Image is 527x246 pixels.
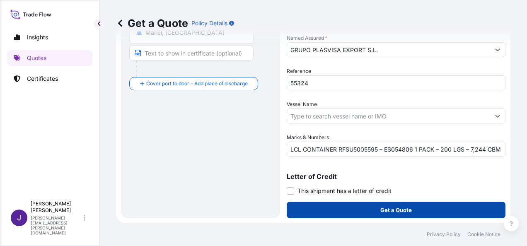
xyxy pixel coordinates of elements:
[129,77,258,90] button: Cover port to door - Add place of discharge
[490,109,505,123] button: Show suggestions
[287,202,505,218] button: Get a Quote
[27,54,46,62] p: Quotes
[427,231,461,238] a: Privacy Policy
[191,19,227,27] p: Policy Details
[287,173,505,180] p: Letter of Credit
[287,67,311,75] label: Reference
[7,70,92,87] a: Certificates
[116,17,188,30] p: Get a Quote
[7,50,92,66] a: Quotes
[27,75,58,83] p: Certificates
[287,133,329,142] label: Marks & Numbers
[287,109,490,123] input: Type to search vessel name or IMO
[27,33,48,41] p: Insights
[31,215,82,235] p: [PERSON_NAME][EMAIL_ADDRESS][PERSON_NAME][DOMAIN_NAME]
[17,214,21,222] span: J
[31,200,82,214] p: [PERSON_NAME] [PERSON_NAME]
[490,42,505,57] button: Show suggestions
[7,29,92,46] a: Insights
[380,206,412,214] p: Get a Quote
[287,142,505,157] input: Number1, number2,...
[287,42,490,57] input: Full name
[287,100,317,109] label: Vessel Name
[467,231,500,238] a: Cookie Notice
[129,46,254,60] input: Text to appear on certificate
[297,187,392,195] span: This shipment has a letter of credit
[287,75,505,90] input: Your internal reference
[146,80,248,88] span: Cover port to door - Add place of discharge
